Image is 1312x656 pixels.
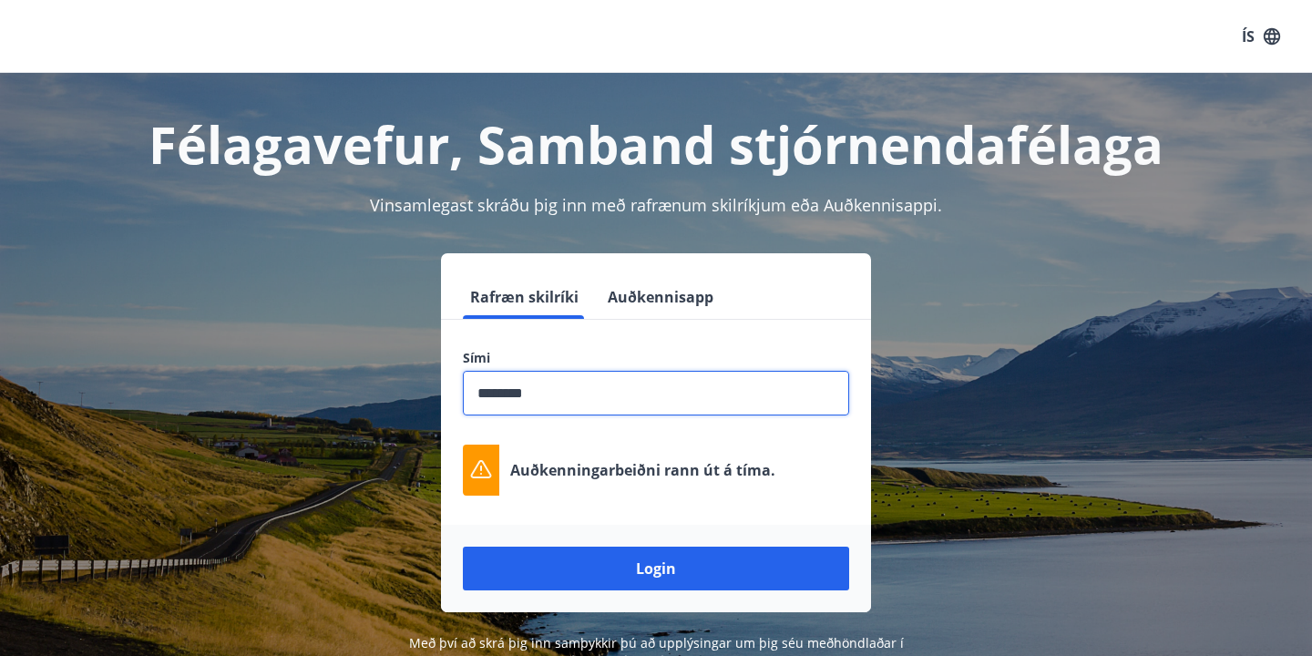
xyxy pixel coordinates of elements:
[370,194,942,216] span: Vinsamlegast skráðu þig inn með rafrænum skilríkjum eða Auðkennisappi.
[463,275,586,319] button: Rafræn skilríki
[463,547,849,590] button: Login
[463,349,849,367] label: Sími
[510,460,775,480] p: Auðkenningarbeiðni rann út á tíma.
[600,275,721,319] button: Auðkennisapp
[22,109,1290,179] h1: Félagavefur, Samband stjórnendafélaga
[1232,20,1290,53] button: ÍS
